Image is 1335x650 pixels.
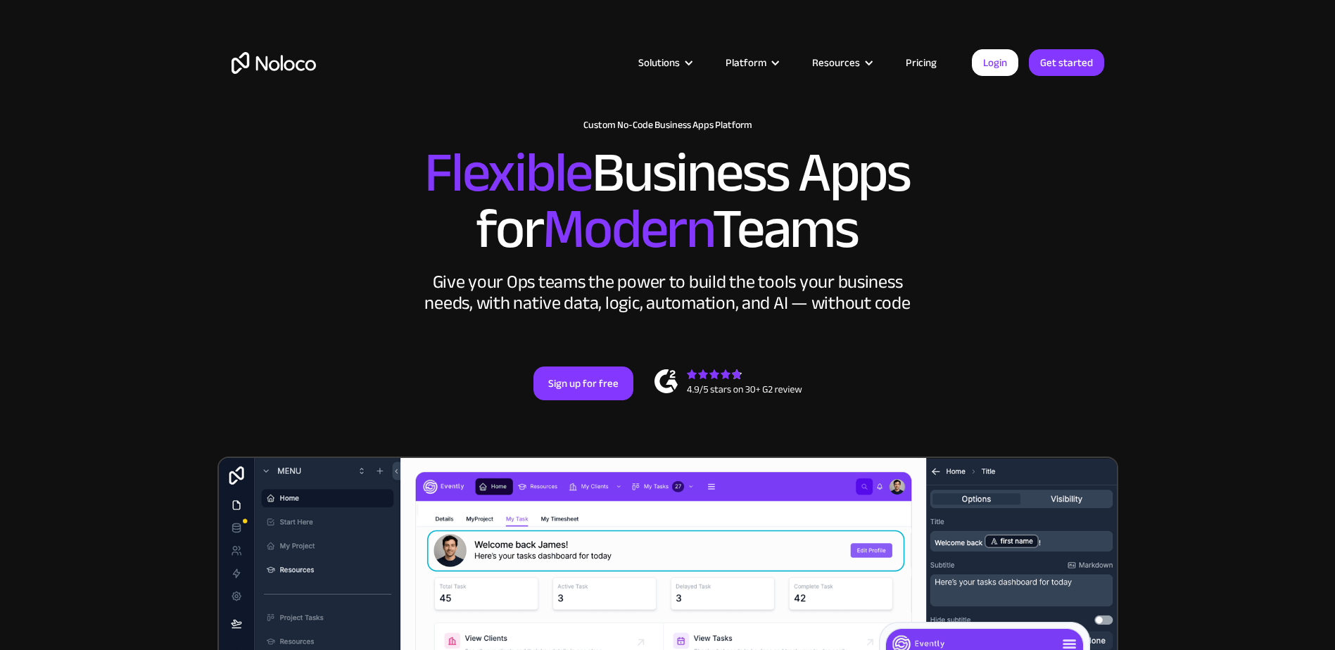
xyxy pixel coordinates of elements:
[708,53,795,72] div: Platform
[888,53,954,72] a: Pricing
[533,367,633,400] a: Sign up for free
[972,49,1018,76] a: Login
[795,53,888,72] div: Resources
[621,53,708,72] div: Solutions
[232,145,1104,257] h2: Business Apps for Teams
[424,120,592,225] span: Flexible
[726,53,766,72] div: Platform
[422,272,914,314] div: Give your Ops teams the power to build the tools your business needs, with native data, logic, au...
[232,52,316,74] a: home
[543,177,712,281] span: Modern
[1029,49,1104,76] a: Get started
[812,53,860,72] div: Resources
[638,53,680,72] div: Solutions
